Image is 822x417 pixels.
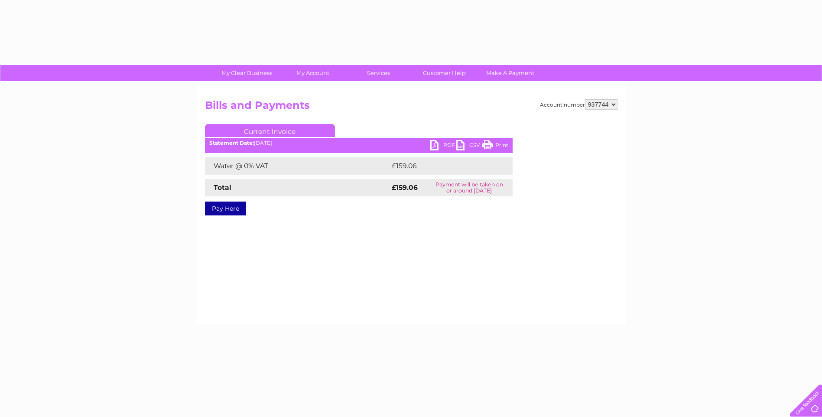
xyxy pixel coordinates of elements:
[426,179,513,196] td: Payment will be taken on or around [DATE]
[390,157,497,175] td: £159.06
[277,65,348,81] a: My Account
[205,140,513,146] div: [DATE]
[209,140,254,146] b: Statement Date:
[474,65,546,81] a: Make A Payment
[540,99,617,110] div: Account number
[456,140,482,153] a: CSV
[205,157,390,175] td: Water @ 0% VAT
[430,140,456,153] a: PDF
[392,183,418,192] strong: £159.06
[205,202,246,215] a: Pay Here
[482,140,508,153] a: Print
[205,124,335,137] a: Current Invoice
[205,99,617,116] h2: Bills and Payments
[211,65,283,81] a: My Clear Business
[214,183,231,192] strong: Total
[409,65,480,81] a: Customer Help
[343,65,414,81] a: Services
